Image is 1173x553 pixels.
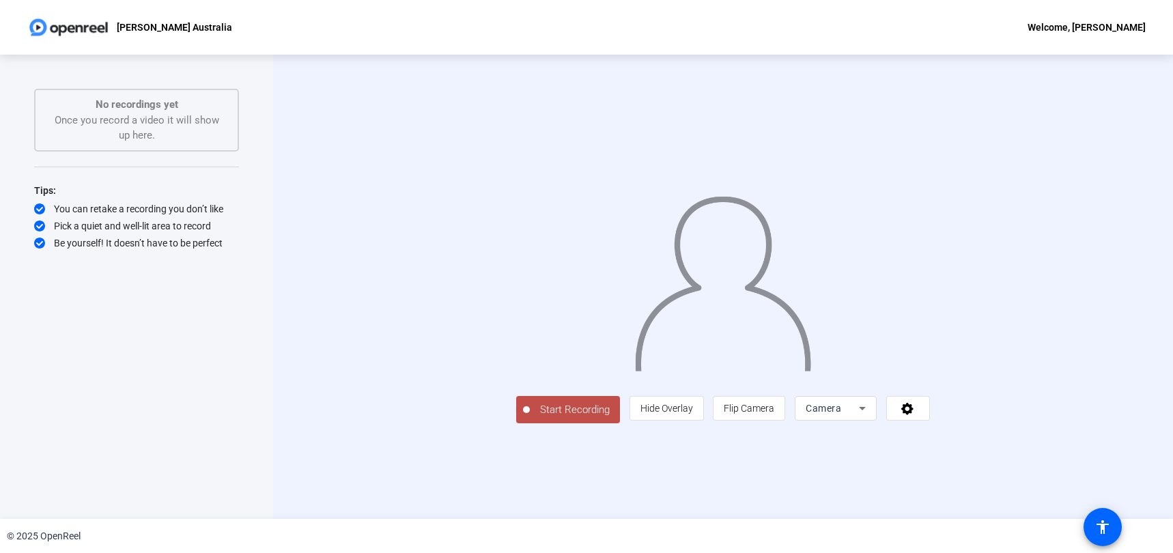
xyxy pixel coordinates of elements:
span: Hide Overlay [640,403,693,414]
span: Flip Camera [724,403,774,414]
button: Flip Camera [713,396,785,421]
div: Be yourself! It doesn’t have to be perfect [34,236,239,250]
button: Hide Overlay [630,396,704,421]
span: Start Recording [530,402,620,418]
div: Tips: [34,182,239,199]
img: OpenReel logo [27,14,110,41]
button: Start Recording [516,396,620,423]
p: No recordings yet [49,97,224,113]
div: Once you record a video it will show up here. [49,97,224,143]
div: Welcome, [PERSON_NAME] [1028,19,1146,36]
div: © 2025 OpenReel [7,529,81,543]
div: You can retake a recording you don’t like [34,202,239,216]
p: [PERSON_NAME] Australia [117,19,232,36]
mat-icon: accessibility [1094,519,1111,535]
span: Camera [806,403,841,414]
img: overlay [634,185,812,371]
div: Pick a quiet and well-lit area to record [34,219,239,233]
